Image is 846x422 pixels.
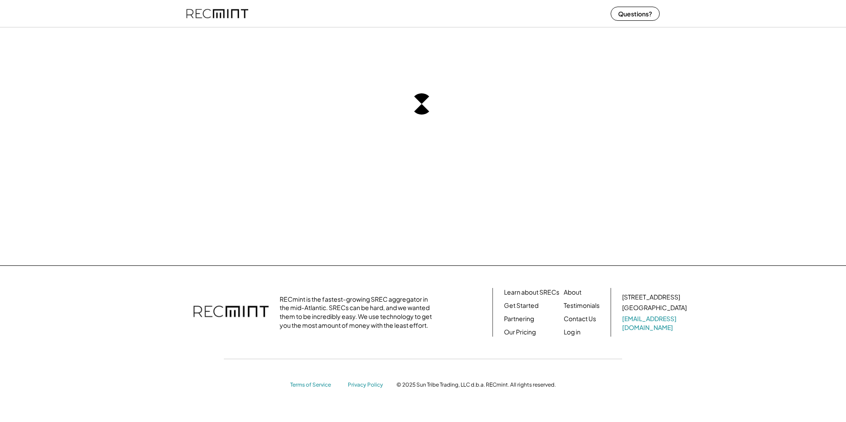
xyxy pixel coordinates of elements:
[504,328,536,337] a: Our Pricing
[622,315,688,332] a: [EMAIL_ADDRESS][DOMAIN_NAME]
[504,301,538,310] a: Get Started
[396,381,556,388] div: © 2025 Sun Tribe Trading, LLC d.b.a. RECmint. All rights reserved.
[504,288,559,297] a: Learn about SRECs
[564,315,596,323] a: Contact Us
[193,297,269,328] img: recmint-logotype%403x.png
[622,293,680,302] div: [STREET_ADDRESS]
[564,288,581,297] a: About
[186,2,248,25] img: recmint-logotype%403x%20%281%29.jpeg
[622,303,687,312] div: [GEOGRAPHIC_DATA]
[611,7,660,21] button: Questions?
[564,301,600,310] a: Testimonials
[290,381,339,389] a: Terms of Service
[564,328,581,337] a: Log in
[504,315,534,323] a: Partnering
[280,295,437,330] div: RECmint is the fastest-growing SREC aggregator in the mid-Atlantic. SRECs can be hard, and we wan...
[348,381,388,389] a: Privacy Policy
